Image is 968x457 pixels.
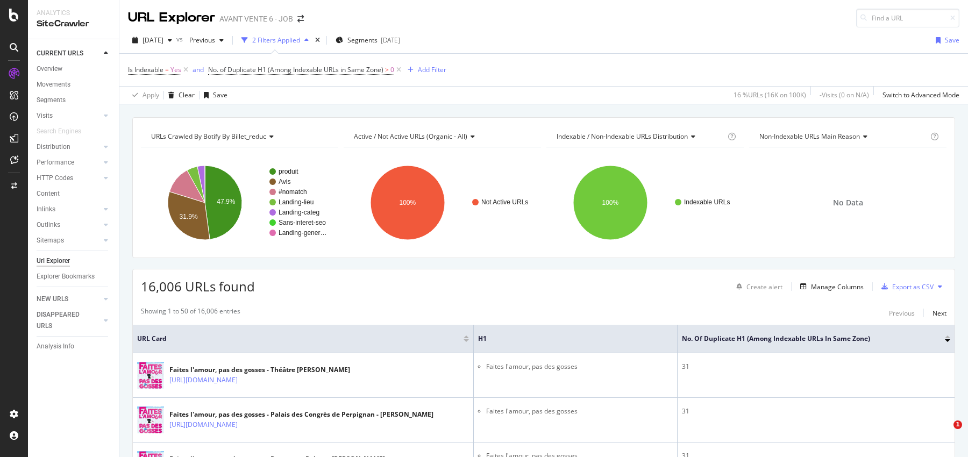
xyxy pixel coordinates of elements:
[403,63,446,76] button: Add Filter
[37,79,111,90] a: Movements
[37,126,92,137] a: Search Engines
[486,406,673,416] li: Faites l'amour, pas des gosses
[252,35,300,45] div: 2 Filters Applied
[37,79,70,90] div: Movements
[37,173,73,184] div: HTTP Codes
[682,334,929,344] span: No. of Duplicate H1 (Among Indexable URLs in Same Zone)
[820,90,869,99] div: - Visits ( 0 on N/A )
[37,341,74,352] div: Analysis Info
[169,365,350,375] div: Faites l'amour, pas des gosses - Théâtre [PERSON_NAME]
[143,35,163,45] span: 2025 Sep. 8th
[933,306,946,319] button: Next
[141,156,336,249] svg: A chart.
[344,156,539,249] svg: A chart.
[37,63,111,75] a: Overview
[169,375,238,385] a: [URL][DOMAIN_NAME]
[279,209,319,216] text: Landing-categ
[546,156,742,249] svg: A chart.
[165,65,169,74] span: =
[557,132,688,141] span: Indexable / Non-Indexable URLs distribution
[746,282,782,291] div: Create alert
[37,110,53,122] div: Visits
[37,204,55,215] div: Inlinks
[128,65,163,74] span: Is Indexable
[37,309,101,332] a: DISAPPEARED URLS
[179,90,195,99] div: Clear
[889,309,915,318] div: Previous
[933,309,946,318] div: Next
[682,406,950,416] div: 31
[931,32,959,49] button: Save
[684,198,730,206] text: Indexable URLs
[390,62,394,77] span: 0
[37,95,66,106] div: Segments
[37,173,101,184] a: HTTP Codes
[185,32,228,49] button: Previous
[279,168,298,175] text: produit
[170,62,181,77] span: Yes
[945,35,959,45] div: Save
[347,35,378,45] span: Segments
[37,271,111,282] a: Explorer Bookmarks
[37,157,101,168] a: Performance
[137,400,164,440] img: main image
[856,9,959,27] input: Find a URL
[141,306,240,319] div: Showing 1 to 50 of 16,006 entries
[37,294,101,305] a: NEW URLS
[143,90,159,99] div: Apply
[128,32,176,49] button: [DATE]
[37,255,70,267] div: Url Explorer
[759,132,860,141] span: Non-Indexable URLs Main Reason
[237,32,313,49] button: 2 Filters Applied
[889,306,915,319] button: Previous
[213,90,227,99] div: Save
[37,294,68,305] div: NEW URLS
[185,35,215,45] span: Previous
[877,278,934,295] button: Export as CSV
[37,157,74,168] div: Performance
[878,87,959,104] button: Switch to Advanced Mode
[37,204,101,215] a: Inlinks
[279,198,314,206] text: Landing-lieu
[137,334,461,344] span: URL Card
[137,355,164,395] img: main image
[279,229,326,237] text: Landing-gener…
[882,90,959,99] div: Switch to Advanced Mode
[331,32,404,49] button: Segments[DATE]
[931,420,957,446] iframe: Intercom live chat
[833,197,863,208] span: No Data
[37,48,83,59] div: CURRENT URLS
[37,219,101,231] a: Outlinks
[682,362,950,372] div: 31
[151,132,266,141] span: URLs Crawled By Botify By billet_reduc
[554,128,725,145] h4: Indexable / Non-Indexable URLs Distribution
[279,219,326,226] text: Sans-interet-seo
[37,188,111,199] a: Content
[37,48,101,59] a: CURRENT URLS
[128,9,215,27] div: URL Explorer
[128,87,159,104] button: Apply
[141,277,255,295] span: 16,006 URLs found
[381,35,400,45] div: [DATE]
[297,15,304,23] div: arrow-right-arrow-left
[37,235,64,246] div: Sitemaps
[219,13,293,24] div: AVANT VENTE 6 - JOB
[796,280,864,293] button: Manage Columns
[602,199,619,206] text: 100%
[732,278,782,295] button: Create alert
[37,188,60,199] div: Content
[208,65,383,74] span: No. of Duplicate H1 (Among Indexable URLs in Same Zone)
[37,309,91,332] div: DISAPPEARED URLS
[481,198,528,206] text: Not Active URLs
[217,198,235,205] text: 47.9%
[37,110,101,122] a: Visits
[200,87,227,104] button: Save
[953,420,962,429] span: 1
[37,63,62,75] div: Overview
[478,334,657,344] span: H1
[486,362,673,372] li: Faites l'amour, pas des gosses
[400,199,416,206] text: 100%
